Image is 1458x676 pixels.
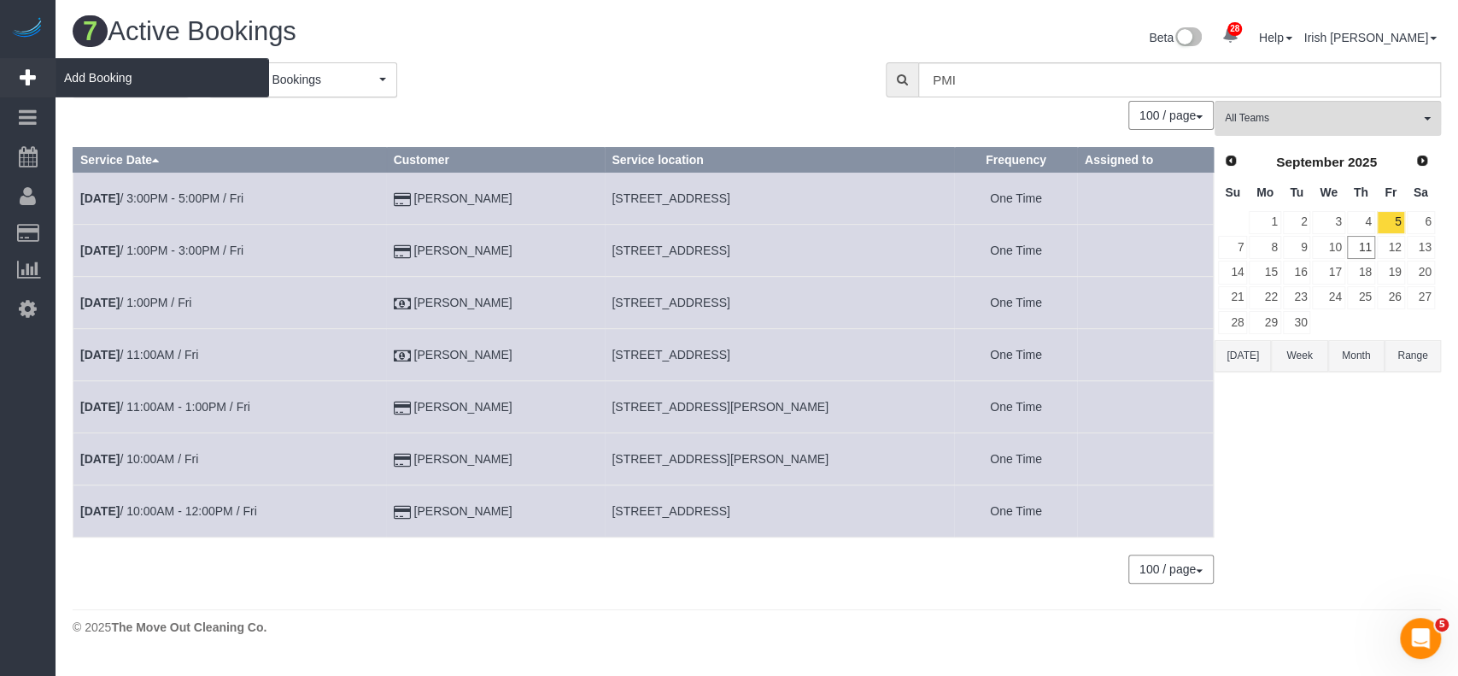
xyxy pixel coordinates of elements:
a: [DATE]/ 3:00PM - 5:00PM / Fri [80,191,243,205]
span: Monday [1256,185,1274,199]
span: 5 [1435,618,1449,632]
span: Add Booking [56,58,269,97]
b: [DATE] [80,244,120,257]
th: Assigned to [1077,148,1213,173]
i: Credit Card Payment [394,507,411,519]
b: [DATE] [80,296,120,309]
span: [STREET_ADDRESS] [612,191,729,205]
span: [STREET_ADDRESS] [612,296,729,309]
span: Friday [1385,185,1397,199]
button: Month [1328,340,1385,372]
td: Schedule date [73,173,387,225]
a: [PERSON_NAME] [413,296,512,309]
a: [PERSON_NAME] [413,400,512,414]
td: Schedule date [73,225,387,277]
a: 3 [1312,211,1344,234]
a: 19 [1377,261,1405,284]
td: Schedule date [73,485,387,538]
span: Prev [1224,154,1238,168]
span: All Teams [1225,111,1420,126]
a: 28 [1214,17,1247,55]
i: Credit Card Payment [394,403,411,414]
a: 24 [1312,286,1344,309]
td: Frequency [954,225,1077,277]
a: 17 [1312,261,1344,284]
span: Saturday [1414,185,1428,199]
td: Service location [605,225,955,277]
span: September [1276,155,1344,169]
nav: Pagination navigation [1129,101,1214,130]
a: 20 [1407,261,1435,284]
button: 100 / page [1128,555,1214,584]
h1: Active Bookings [73,17,744,46]
td: Frequency [954,381,1077,433]
a: [PERSON_NAME] [413,348,512,362]
td: Service location [605,173,955,225]
th: Frequency [954,148,1077,173]
iframe: Intercom live chat [1400,618,1441,659]
td: Assigned to [1077,173,1213,225]
b: [DATE] [80,452,120,466]
button: 100 / page [1128,101,1214,130]
span: Tuesday [1290,185,1303,199]
a: 11 [1347,236,1375,259]
td: Assigned to [1077,277,1213,329]
a: Help [1259,31,1292,44]
td: Assigned to [1077,329,1213,381]
a: [PERSON_NAME] [413,244,512,257]
td: Frequency [954,433,1077,485]
ol: All Teams [1215,101,1441,127]
a: 21 [1218,286,1247,309]
a: 30 [1283,311,1311,334]
span: Wednesday [1320,185,1338,199]
button: Range [1385,340,1441,372]
td: Customer [386,433,605,485]
a: 23 [1283,286,1311,309]
a: Next [1410,150,1434,173]
td: Customer [386,485,605,538]
td: Service location [605,329,955,381]
a: 2 [1283,211,1311,234]
td: Service location [605,277,955,329]
td: Service location [605,433,955,485]
td: Assigned to [1077,433,1213,485]
td: Customer [386,381,605,433]
span: 2025 [1348,155,1377,169]
i: Credit Card Payment [394,194,411,206]
td: Schedule date [73,277,387,329]
a: 9 [1283,236,1311,259]
a: 7 [1218,236,1247,259]
span: [STREET_ADDRESS] [612,244,729,257]
input: Enter the first 3 letters of the name to search [918,62,1441,97]
span: Sunday [1225,185,1240,199]
td: Assigned to [1077,485,1213,538]
td: Assigned to [1077,381,1213,433]
a: 8 [1249,236,1280,259]
span: [STREET_ADDRESS][PERSON_NAME] [612,400,829,414]
img: Automaid Logo [10,17,44,41]
td: Service location [605,381,955,433]
a: Beta [1149,31,1202,44]
a: Prev [1219,150,1243,173]
a: 10 [1312,236,1344,259]
a: 15 [1249,261,1280,284]
td: Frequency [954,329,1077,381]
td: Customer [386,277,605,329]
a: 12 [1377,236,1405,259]
td: Assigned to [1077,225,1213,277]
span: [STREET_ADDRESS] [612,504,729,518]
span: 28 [1227,22,1242,36]
th: Service location [605,148,955,173]
i: Check Payment [394,350,411,362]
i: Credit Card Payment [394,455,411,467]
td: Customer [386,329,605,381]
th: Service Date [73,148,387,173]
span: Thursday [1354,185,1368,199]
strong: The Move Out Cleaning Co. [111,620,266,634]
span: Next [1415,154,1429,168]
td: Schedule date [73,381,387,433]
td: Customer [386,173,605,225]
td: Customer [386,225,605,277]
a: [PERSON_NAME] [413,452,512,466]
